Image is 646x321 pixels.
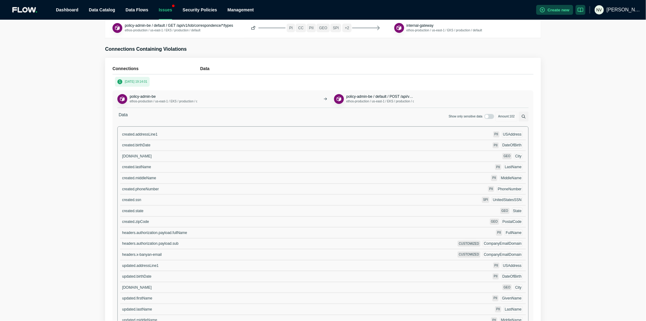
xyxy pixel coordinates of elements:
span: created.phoneNumber [122,187,159,191]
span: updated.addressLine1 [122,264,159,268]
span: GEO [504,286,510,289]
img: ApiEndpoint [114,25,121,31]
span: SPI [330,24,341,32]
span: headers.authorization.payload.fullName [122,231,187,235]
a: Data Catalog [89,7,115,12]
span: Amount: 102 [495,112,518,121]
span: GEO [491,220,498,223]
span: PI [287,24,295,32]
span: PII [497,231,501,234]
div: Applicationpolicy-admin-beethos-production / us-east-1 / EKS / production / defaultApiEndpointpol... [117,90,529,108]
span: Data Flows [126,7,148,12]
button: policy-admin-be / default / POST /api/v1/client/policy/*/bulk-update-beneficiary [346,94,414,99]
span: policy-admin-be / default / POST /api/v1/client/policy/*/bulk-update-beneficiary [346,94,473,99]
p: [DATE] 19:14:01 [125,79,147,84]
span: PII [307,24,316,32]
h3: Connections Containing Violations [105,46,541,53]
span: created.lastName [122,165,151,169]
span: updated.birthDate [122,274,151,279]
div: Applicationinternal-gatewayethos-production / us-east-1 / EKS / production / default [394,23,482,33]
span: Show only sensitive data [449,114,483,119]
span: updated.firstName [122,296,152,300]
span: 1 [117,79,122,84]
h5: Data [200,65,534,72]
button: Application [117,94,127,104]
span: Data [117,112,129,121]
span: GEO [317,24,330,32]
span: DateOfBirth [502,274,522,279]
button: 1[DATE] 19:14:01 [115,77,150,87]
button: ApiEndpoint [334,94,344,104]
span: PhoneNumber [498,187,522,191]
span: PII [492,176,496,180]
span: LastName [505,307,522,311]
button: Application [394,23,404,33]
span: CompanyEmailDomain [484,252,522,257]
span: created.addressLine1 [122,132,157,137]
span: USAddress [503,264,522,268]
span: created.zipCode [122,220,149,224]
img: 41fc20af0c1cf4c054f3615801c6e28a [595,5,604,14]
span: ethos-production / us-east-1 / EKS / production / default [125,29,200,32]
span: PII [489,187,493,191]
span: USAddress [503,132,522,137]
span: DateOfBirth [502,143,522,147]
span: CompanyEmailDomain [484,241,522,246]
button: policy-admin-be [130,94,156,99]
span: ethos-production / us-east-1 / EKS / production / default [346,100,422,103]
span: PII [494,296,497,300]
span: created.ssn [122,198,141,202]
div: ConnectionsData [112,65,534,74]
span: PII [494,133,498,136]
span: PII [494,144,498,147]
span: SPI [483,198,488,201]
span: ethos-production / us-east-1 / EKS / production / default [407,29,482,32]
button: internal-gateway [407,23,434,28]
img: Application [396,25,402,31]
span: FullName [506,231,522,235]
button: policy-admin-be / default / GET /api/v1/lob/correspondence/*/types [125,23,233,28]
span: City [515,285,522,290]
span: created.state [122,209,143,213]
a: Security Policies [183,7,217,12]
a: Dashboard [56,7,78,12]
span: PostalCode [502,220,522,224]
img: Application [119,96,126,102]
span: LastName [505,165,522,169]
span: ethos-production / us-east-1 / EKS / production / default [130,100,205,103]
span: [DOMAIN_NAME] [122,285,152,290]
span: + 2 [342,24,352,32]
span: CUSTOMIZED [459,253,479,256]
span: MiddleName [501,176,522,180]
span: GEO [504,154,510,158]
span: State [513,209,522,213]
span: CC [296,24,306,32]
span: GivenName [502,296,522,300]
div: ApiEndpointpolicy-admin-be / default / POST /api/v1/client/policy/*/bulk-update-beneficiaryethos-... [334,94,414,104]
div: Applicationpolicy-admin-beethos-production / us-east-1 / EKS / production / default [117,94,197,104]
span: PII [496,165,500,169]
span: PII [494,275,498,278]
span: City [515,154,522,158]
button: Create new [536,5,573,15]
span: headers.x-banyan-email [122,252,162,257]
span: PII [494,264,498,267]
h5: Connections [112,65,200,72]
span: created.birthDate [122,143,150,147]
span: headers.authorization.payload.sub [122,241,178,246]
span: UnitedStatesSSN [493,198,522,202]
span: GEO [502,209,508,212]
span: [DOMAIN_NAME] [122,154,152,158]
span: CUSTOMIZED [459,242,479,245]
span: updated.lastName [122,307,152,311]
span: PII [496,307,500,311]
button: ApiEndpoint [112,23,122,33]
span: created.middleName [122,176,156,180]
img: ApiEndpoint [336,96,342,102]
div: ApiEndpointpolicy-admin-be / default / GET /api/v1/lob/correspondence/*/typesethos-production / u... [112,23,233,33]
